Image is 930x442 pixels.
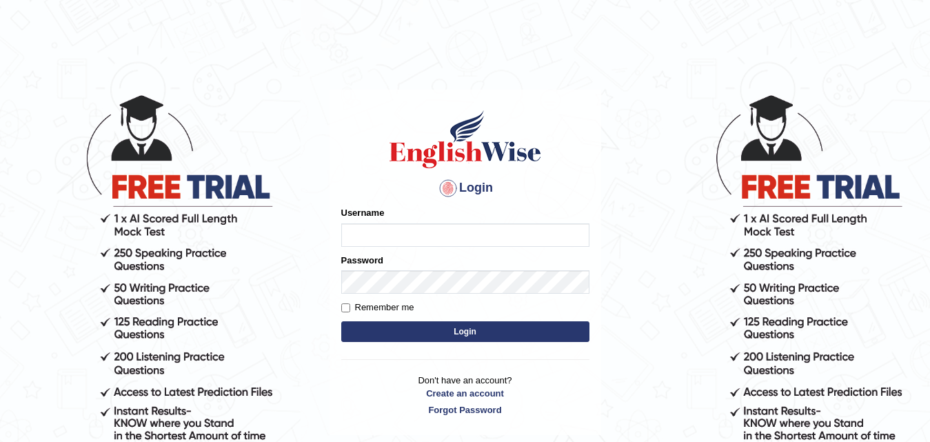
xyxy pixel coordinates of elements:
input: Remember me [341,303,350,312]
label: Username [341,206,385,219]
button: Login [341,321,589,342]
a: Create an account [341,387,589,400]
img: Logo of English Wise sign in for intelligent practice with AI [387,108,544,170]
a: Forgot Password [341,403,589,416]
h4: Login [341,177,589,199]
label: Remember me [341,301,414,314]
label: Password [341,254,383,267]
p: Don't have an account? [341,374,589,416]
